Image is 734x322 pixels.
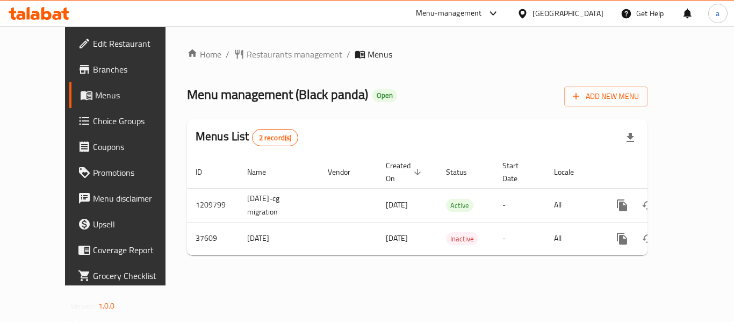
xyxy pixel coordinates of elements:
[502,159,532,185] span: Start Date
[187,82,368,106] span: Menu management ( Black panda )
[69,237,188,263] a: Coverage Report
[252,129,299,146] div: Total records count
[70,299,97,313] span: Version:
[368,48,392,61] span: Menus
[234,48,342,61] a: Restaurants management
[93,63,179,76] span: Branches
[69,160,188,185] a: Promotions
[93,140,179,153] span: Coupons
[573,90,639,103] span: Add New Menu
[372,89,397,102] div: Open
[347,48,350,61] li: /
[69,211,188,237] a: Upsell
[187,48,647,61] nav: breadcrumb
[532,8,603,19] div: [GEOGRAPHIC_DATA]
[98,299,115,313] span: 1.0.0
[446,233,478,245] span: Inactive
[187,48,221,61] a: Home
[226,48,229,61] li: /
[601,156,721,189] th: Actions
[93,115,179,127] span: Choice Groups
[187,222,239,255] td: 37609
[494,222,545,255] td: -
[446,232,478,245] div: Inactive
[247,166,280,178] span: Name
[239,222,319,255] td: [DATE]
[617,125,643,151] div: Export file
[386,198,408,212] span: [DATE]
[93,244,179,256] span: Coverage Report
[69,82,188,108] a: Menus
[328,166,364,178] span: Vendor
[187,188,239,222] td: 1209799
[239,188,319,222] td: [DATE]-cg migration
[446,199,473,212] span: Active
[69,31,188,56] a: Edit Restaurant
[69,263,188,289] a: Grocery Checklist
[69,56,188,82] a: Branches
[93,218,179,231] span: Upsell
[386,231,408,245] span: [DATE]
[416,7,482,20] div: Menu-management
[196,166,216,178] span: ID
[545,222,601,255] td: All
[93,192,179,205] span: Menu disclaimer
[494,188,545,222] td: -
[196,128,298,146] h2: Menus List
[69,108,188,134] a: Choice Groups
[372,91,397,100] span: Open
[95,89,179,102] span: Menus
[564,87,647,106] button: Add New Menu
[187,156,721,255] table: enhanced table
[93,269,179,282] span: Grocery Checklist
[635,192,661,218] button: Change Status
[446,166,481,178] span: Status
[545,188,601,222] td: All
[716,8,719,19] span: a
[69,185,188,211] a: Menu disclaimer
[253,133,298,143] span: 2 record(s)
[609,226,635,252] button: more
[93,166,179,179] span: Promotions
[386,159,424,185] span: Created On
[635,226,661,252] button: Change Status
[609,192,635,218] button: more
[69,134,188,160] a: Coupons
[554,166,588,178] span: Locale
[93,37,179,50] span: Edit Restaurant
[247,48,342,61] span: Restaurants management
